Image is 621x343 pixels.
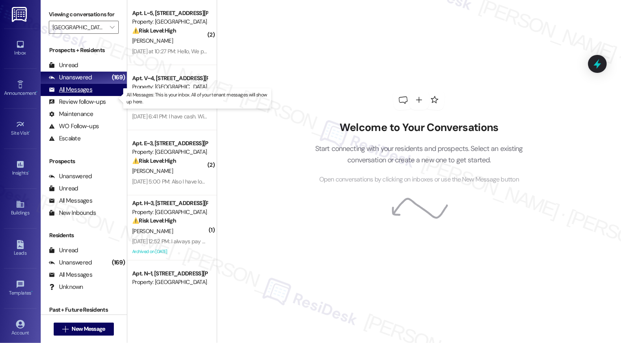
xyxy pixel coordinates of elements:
[110,256,127,269] div: (169)
[29,129,31,135] span: •
[12,7,28,22] img: ResiDesk Logo
[4,197,37,219] a: Buildings
[49,8,119,21] label: Viewing conversations for
[41,306,127,314] div: Past + Future Residents
[132,238,227,245] div: [DATE] 12:52 PM: I always pay on the 3rd
[49,209,96,217] div: New Inbounds
[132,27,176,34] strong: ⚠️ Risk Level: High
[4,37,37,59] a: Inbox
[4,118,37,140] a: Site Visit •
[132,9,207,17] div: Apt. L~5, [STREET_ADDRESS][PERSON_NAME]
[62,326,68,332] i: 
[31,289,33,295] span: •
[41,46,127,55] div: Prospects + Residents
[303,121,535,134] h2: Welcome to Your Conversations
[132,139,207,148] div: Apt. E~3, [STREET_ADDRESS][PERSON_NAME]
[132,227,173,235] span: [PERSON_NAME]
[41,231,127,240] div: Residents
[49,61,78,70] div: Unread
[41,157,127,166] div: Prospects
[4,317,37,339] a: Account
[132,148,207,156] div: Property: [GEOGRAPHIC_DATA] and Apartments
[132,278,207,286] div: Property: [GEOGRAPHIC_DATA] and Apartments
[49,110,94,118] div: Maintenance
[110,24,114,31] i: 
[49,85,92,94] div: All Messages
[72,325,105,333] span: New Message
[49,73,92,82] div: Unanswered
[132,217,176,224] strong: ⚠️ Risk Level: High
[132,83,207,91] div: Property: [GEOGRAPHIC_DATA] and Apartments
[49,122,99,131] div: WO Follow-ups
[49,258,92,267] div: Unanswered
[49,246,78,255] div: Unread
[132,17,207,26] div: Property: [GEOGRAPHIC_DATA] and Apartments
[49,197,92,205] div: All Messages
[132,269,207,278] div: Apt. N~1, [STREET_ADDRESS][PERSON_NAME]
[132,37,173,44] span: [PERSON_NAME]
[132,157,176,164] strong: ⚠️ Risk Level: High
[49,271,92,279] div: All Messages
[126,92,268,105] p: All Messages: This is your inbox. All of your tenant messages will show up here.
[49,172,92,181] div: Unanswered
[4,277,37,299] a: Templates •
[131,247,208,257] div: Archived on [DATE]
[49,134,81,143] div: Escalate
[4,238,37,260] a: Leads
[132,199,207,208] div: Apt. H~3, [STREET_ADDRESS][PERSON_NAME]
[49,283,83,291] div: Unknown
[132,208,207,216] div: Property: [GEOGRAPHIC_DATA] and Apartments
[36,89,37,95] span: •
[54,323,114,336] button: New Message
[28,169,29,175] span: •
[52,21,106,34] input: All communities
[49,184,78,193] div: Unread
[132,74,207,83] div: Apt. V~4, [STREET_ADDRESS][PERSON_NAME]
[110,71,127,84] div: (169)
[132,178,553,185] div: [DATE] 5:00 PM: Also I have looked for the updated renewal agreement but can only find the offer ...
[49,98,106,106] div: Review follow-ups
[132,167,173,175] span: [PERSON_NAME]
[4,157,37,179] a: Insights •
[319,175,519,185] span: Open conversations by clicking on inboxes or use the New Message button
[132,113,471,120] div: [DATE] 6:41 PM: I have cash. Will i need to get a money order? And it will not be the full amount...
[303,143,535,166] p: Start connecting with your residents and prospects. Select an existing conversation or create a n...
